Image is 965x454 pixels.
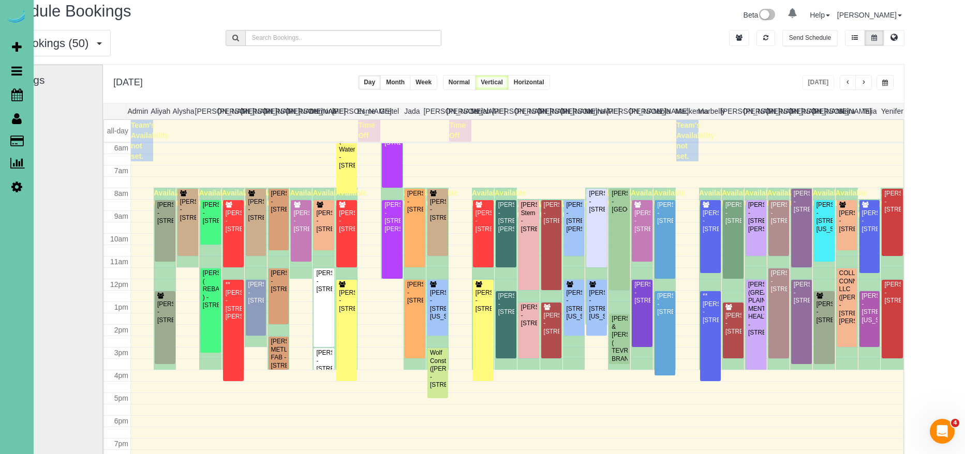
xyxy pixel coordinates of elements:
img: New interface [758,9,775,22]
span: 4 [951,419,959,427]
div: [PERSON_NAME] (GREAT PLAINS MENTAL HEALTH) - [STREET_ADDRESS] [748,281,764,337]
div: [PERSON_NAME] - [STREET_ADDRESS] [521,304,537,327]
div: [PERSON_NAME]-Stem - [STREET_ADDRESS] [521,201,537,233]
th: Alysha [172,103,195,119]
th: [PERSON_NAME] [241,103,263,119]
th: [PERSON_NAME] [218,103,241,119]
th: Gretel [378,103,400,119]
div: [PERSON_NAME] - [STREET_ADDRESS][PERSON_NAME] [748,201,764,233]
th: [PERSON_NAME] [263,103,286,119]
div: [PERSON_NAME] - [STREET_ADDRESS] [202,201,219,225]
iframe: Intercom live chat [930,419,955,444]
span: Team's Availability not set. [676,121,714,160]
div: **[PERSON_NAME] - [STREET_ADDRESS][PERSON_NAME] [225,281,242,321]
div: [PERSON_NAME] - [STREET_ADDRESS][US_STATE] [566,289,583,321]
span: 8am [114,189,128,198]
div: [PERSON_NAME] - [STREET_ADDRESS] [702,209,719,233]
div: [PERSON_NAME] - [STREET_ADDRESS][US_STATE] [588,289,605,321]
div: [PERSON_NAME] - [STREET_ADDRESS] [180,198,196,222]
th: [PERSON_NAME] [561,103,584,119]
button: Week [410,75,437,90]
th: [PERSON_NAME] [606,103,629,119]
div: [PERSON_NAME] - [STREET_ADDRESS] [588,190,605,214]
div: [PERSON_NAME] - [STREET_ADDRESS] [862,209,878,233]
div: [PERSON_NAME] - [STREET_ADDRESS] [316,269,332,293]
button: Send Schedule [782,30,838,46]
span: Available time [813,189,844,207]
div: [PERSON_NAME] - [STREET_ADDRESS] [770,269,787,293]
a: [PERSON_NAME] [837,11,902,19]
div: [PERSON_NAME] - [STREET_ADDRESS] [271,269,287,293]
div: [PERSON_NAME] - [STREET_ADDRESS] [498,292,514,316]
th: [PERSON_NAME] [492,103,515,119]
div: [PERSON_NAME] ( REBATH ) - [STREET_ADDRESS] [202,269,219,309]
th: [PERSON_NAME] [447,103,469,119]
div: [PERSON_NAME] - [STREET_ADDRESS] [634,209,650,233]
a: Beta [744,11,776,19]
th: Jada [400,103,423,119]
span: Available time [268,189,299,207]
div: [PERSON_NAME] - [STREET_ADDRESS] [543,312,560,336]
th: [PERSON_NAME] [538,103,560,119]
th: Marbelly [698,103,721,119]
th: [PERSON_NAME] [721,103,744,119]
div: [PERSON_NAME] - [STREET_ADDRESS][PERSON_NAME] [384,201,400,233]
th: Siara [835,103,858,119]
span: 2pm [114,326,128,334]
th: [PERSON_NAME] [766,103,789,119]
div: [PERSON_NAME] - [STREET_ADDRESS][US_STATE] [429,289,446,321]
div: [PERSON_NAME] - [STREET_ADDRESS] [725,201,741,225]
button: [DATE] [803,75,835,90]
th: [PERSON_NAME] [423,103,446,119]
div: [PERSON_NAME] - [STREET_ADDRESS][PERSON_NAME] [498,201,514,233]
div: [PERSON_NAME] - [STREET_ADDRESS][US_STATE] [862,292,878,324]
th: Mackenna [675,103,698,119]
div: [PERSON_NAME] - [STREET_ADDRESS] [793,190,810,214]
div: [PERSON_NAME] - [STREET_ADDRESS] [338,209,355,233]
span: Available time [517,200,549,219]
th: [PERSON_NAME] [744,103,766,119]
span: 4pm [114,371,128,380]
span: Available time [699,189,731,207]
button: Horizontal [508,75,550,90]
div: [PERSON_NAME] - [STREET_ADDRESS] [338,289,355,313]
span: Available time [585,189,617,207]
div: [PERSON_NAME] - [STREET_ADDRESS] [793,281,810,305]
span: Available time [745,189,776,207]
div: [PERSON_NAME] - [STREET_ADDRESS] [770,201,787,225]
span: Available time [563,200,595,219]
div: COLLEGE CONNECTION, LLC ([PERSON_NAME]) - [STREET_ADDRESS][PERSON_NAME] [839,269,855,325]
span: 10am [110,235,128,243]
span: Available time [654,189,685,207]
th: Kenna [584,103,606,119]
a: Help [810,11,830,19]
span: Available time [631,189,662,207]
button: Day [358,75,381,90]
div: [PERSON_NAME] - [STREET_ADDRESS] [725,312,741,336]
span: 7am [114,167,128,175]
div: [PERSON_NAME] - [STREET_ADDRESS] [543,201,560,225]
div: [PERSON_NAME] - [STREET_ADDRESS] [839,209,855,233]
div: [PERSON_NAME] - [STREET_ADDRESS] [475,289,492,313]
span: Available time [404,189,435,207]
div: [PERSON_NAME] METL-FAB - [STREET_ADDRESS][PERSON_NAME] [271,338,287,377]
span: All Bookings (50) [3,37,94,50]
th: Talia [858,103,881,119]
th: [PERSON_NAME] [789,103,812,119]
span: Available time [608,189,640,207]
span: Available time [245,189,276,207]
div: [PERSON_NAME] - [STREET_ADDRESS][US_STATE] [816,201,833,233]
span: Available time [790,189,822,207]
th: [PERSON_NAME] [332,103,355,119]
div: [PERSON_NAME] - [STREET_ADDRESS] [157,300,173,324]
span: Available time [199,189,231,207]
span: Available time [472,189,503,207]
div: [PERSON_NAME] - [STREET_ADDRESS] [157,201,173,225]
div: [PERSON_NAME] - [STREET_ADDRESS] [816,300,833,324]
span: 1pm [114,303,128,311]
th: [PERSON_NAME] [812,103,835,119]
span: 9am [114,212,128,220]
a: Automaid Logo [6,10,27,25]
div: [PERSON_NAME] - [STREET_ADDRESS] [407,281,423,305]
span: Available time [176,189,208,207]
